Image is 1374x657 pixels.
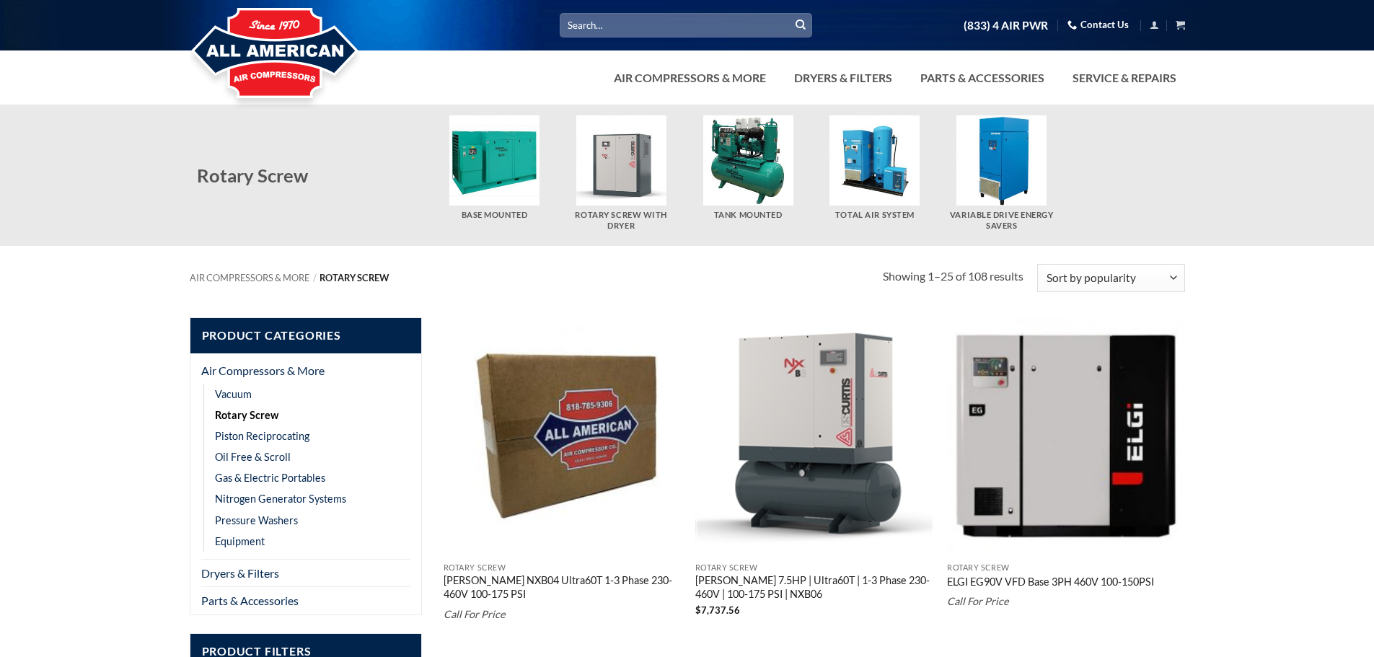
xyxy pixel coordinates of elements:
[215,531,265,552] a: Equipment
[1067,14,1129,36] a: Contact Us
[313,272,317,283] span: /
[215,510,298,531] a: Pressure Washers
[565,115,677,231] a: Visit product category Rotary Screw With Dryer
[215,488,346,509] a: Nitrogen Generator Systems
[947,576,1154,591] a: ELGI EG90V VFD Base 3PH 460V 100-150PSI
[215,446,291,467] a: Oil Free & Scroll
[947,595,1009,607] em: Call For Price
[565,210,677,231] h5: Rotary Screw With Dryer
[201,357,411,384] a: Air Compressors & More
[819,210,931,221] h5: Total Air System
[946,210,1058,231] h5: Variable Drive Energy Savers
[190,318,422,353] span: Product Categories
[1064,63,1185,92] a: Service & Repairs
[605,63,775,92] a: Air Compressors & More
[819,115,931,221] a: Visit product category Total Air System
[692,115,804,221] a: Visit product category Tank Mounted
[947,563,1185,573] p: Rotary Screw
[190,273,884,283] nav: Breadcrumb
[964,13,1048,38] a: (833) 4 AIR PWR
[946,115,1058,231] a: Visit product category Variable Drive Energy Savers
[695,317,933,555] img: Curtis NXB06 Ultra60T 1-3 Phase 230-460V 100-175 PSI
[438,210,550,221] h5: Base Mounted
[201,587,411,614] a: Parts & Accessories
[883,267,1023,286] p: Showing 1–25 of 108 results
[1150,16,1159,34] a: Login
[438,115,550,221] a: Visit product category Base Mounted
[444,608,506,620] em: Call For Price
[695,604,701,616] span: $
[790,14,811,36] button: Submit
[692,210,804,221] h5: Tank Mounted
[215,405,278,425] a: Rotary Screw
[912,63,1053,92] a: Parts & Accessories
[201,560,411,587] a: Dryers & Filters
[829,115,920,206] img: Total Air System
[215,384,252,405] a: Vacuum
[215,467,325,488] a: Gas & Electric Portables
[444,317,682,555] img: Placeholder
[444,563,682,573] p: Rotary Screw
[785,63,901,92] a: Dryers & Filters
[956,115,1047,206] img: Variable Drive Energy Savers
[444,574,682,603] a: [PERSON_NAME] NXB04 Ultra60T 1-3 Phase 230-460V 100-175 PSI
[576,115,666,206] img: Rotary Screw With Dryer
[695,604,740,616] bdi: 7,737.56
[1037,264,1184,292] select: Shop order
[1176,16,1185,34] a: View cart
[215,425,309,446] a: Piston Reciprocating
[197,164,439,188] h2: Rotary Screw
[947,317,1185,555] img: ELGI 125HP | VFD | Base | 3PH | 460V | 100-150PSI | EG90V
[695,574,933,603] a: [PERSON_NAME] 7.5HP | Ultra60T | 1-3 Phase 230-460V | 100-175 PSI | NXB06
[449,115,540,206] img: Base Mounted
[703,115,793,206] img: Tank Mounted
[190,272,309,283] a: Air Compressors & More
[560,13,812,37] input: Search…
[695,563,933,573] p: Rotary Screw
